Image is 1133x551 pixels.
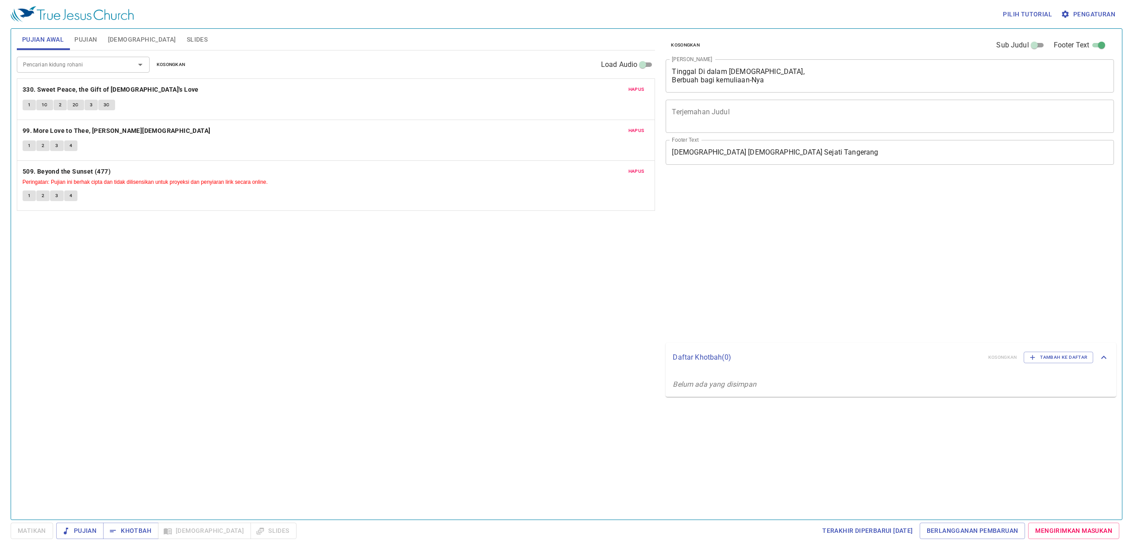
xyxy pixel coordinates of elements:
[23,125,211,136] b: 99. More Love to Thee, [PERSON_NAME][DEMOGRAPHIC_DATA]
[64,190,77,201] button: 4
[23,179,268,185] small: Peringatan: Pujian ini berhak cipta dan tidak dilisensikan untuk proyeksi dan penyiaran lirik sec...
[666,40,705,50] button: Kosongkan
[104,101,110,109] span: 3c
[1035,525,1112,536] span: Mengirimkan Masukan
[662,174,1025,339] iframe: from-child
[673,352,981,363] p: Daftar Khotbah ( 0 )
[36,190,50,201] button: 2
[157,61,185,69] span: Kosongkan
[1054,40,1090,50] span: Footer Text
[819,523,916,539] a: Terakhir Diperbarui [DATE]
[1063,9,1115,20] span: Pengaturan
[28,101,31,109] span: 1
[36,100,53,110] button: 1c
[672,67,1108,84] textarea: Tinggal Di dalam [DEMOGRAPHIC_DATA], Berbuah bagi kemuliaan-Nya
[134,58,146,71] button: Open
[69,192,72,200] span: 4
[1024,352,1093,363] button: Tambah ke Daftar
[63,525,96,536] span: Pujian
[42,192,44,200] span: 2
[23,166,111,177] b: 509. Beyond the Sunset (477)
[103,523,158,539] button: Khotbah
[23,84,200,95] button: 330. Sweet Peace, the Gift of [DEMOGRAPHIC_DATA]'s Love
[623,84,650,95] button: Hapus
[23,166,112,177] button: 509. Beyond the Sunset (477)
[64,140,77,151] button: 4
[85,100,98,110] button: 3
[55,142,58,150] span: 3
[628,85,644,93] span: Hapus
[36,140,50,151] button: 2
[996,40,1029,50] span: Sub Judul
[628,167,644,175] span: Hapus
[74,34,97,45] span: Pujian
[23,100,36,110] button: 1
[42,142,44,150] span: 2
[28,192,31,200] span: 1
[666,343,1116,372] div: Daftar Khotbah(0)KosongkanTambah ke Daftar
[623,125,650,136] button: Hapus
[601,59,638,70] span: Load Audio
[67,100,84,110] button: 2c
[73,101,79,109] span: 2c
[187,34,208,45] span: Slides
[623,166,650,177] button: Hapus
[55,192,58,200] span: 3
[23,140,36,151] button: 1
[1029,353,1087,361] span: Tambah ke Daftar
[999,6,1056,23] button: Pilih tutorial
[28,142,31,150] span: 1
[920,523,1025,539] a: Berlangganan Pembaruan
[54,100,67,110] button: 2
[56,523,104,539] button: Pujian
[23,84,199,95] b: 330. Sweet Peace, the Gift of [DEMOGRAPHIC_DATA]'s Love
[23,125,212,136] button: 99. More Love to Thee, [PERSON_NAME][DEMOGRAPHIC_DATA]
[151,59,191,70] button: Kosongkan
[628,127,644,135] span: Hapus
[23,190,36,201] button: 1
[11,6,134,22] img: True Jesus Church
[42,101,48,109] span: 1c
[90,101,92,109] span: 3
[69,142,72,150] span: 4
[22,34,64,45] span: Pujian Awal
[108,34,176,45] span: [DEMOGRAPHIC_DATA]
[59,101,62,109] span: 2
[1003,9,1052,20] span: Pilih tutorial
[110,525,151,536] span: Khotbah
[673,380,756,388] i: Belum ada yang disimpan
[671,41,700,49] span: Kosongkan
[1059,6,1119,23] button: Pengaturan
[822,525,913,536] span: Terakhir Diperbarui [DATE]
[50,140,63,151] button: 3
[98,100,115,110] button: 3c
[927,525,1018,536] span: Berlangganan Pembaruan
[50,190,63,201] button: 3
[1028,523,1119,539] a: Mengirimkan Masukan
